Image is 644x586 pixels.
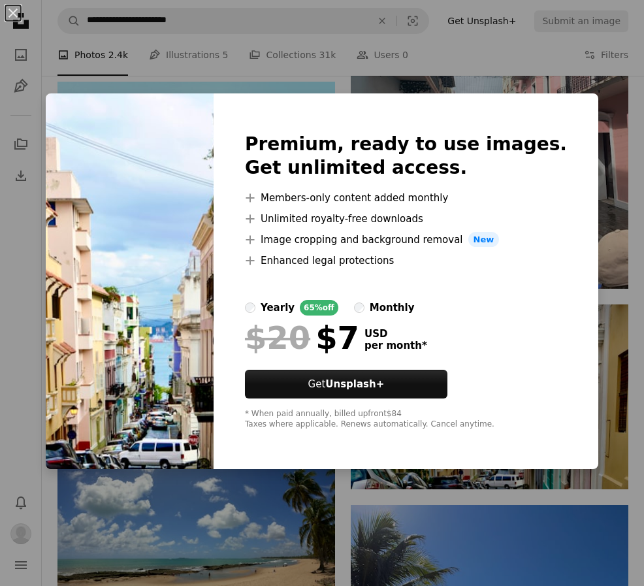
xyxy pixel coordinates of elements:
span: New [468,232,500,248]
div: yearly [261,300,295,316]
a: GetUnsplash+ [245,370,447,399]
strong: Unsplash+ [325,378,384,390]
div: $7 [245,321,359,355]
li: Members-only content added monthly [245,190,567,206]
div: monthly [370,300,415,316]
div: 65% off [300,300,338,316]
span: $20 [245,321,310,355]
li: Enhanced legal protections [245,253,567,269]
input: yearly65%off [245,302,255,313]
span: USD [364,328,427,340]
span: per month * [364,340,427,351]
li: Unlimited royalty-free downloads [245,211,567,227]
input: monthly [354,302,364,313]
div: * When paid annually, billed upfront $84 Taxes where applicable. Renews automatically. Cancel any... [245,409,567,430]
img: premium_photo-1733266929305-814d0c600405 [46,93,214,470]
li: Image cropping and background removal [245,232,567,248]
h2: Premium, ready to use images. Get unlimited access. [245,133,567,180]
